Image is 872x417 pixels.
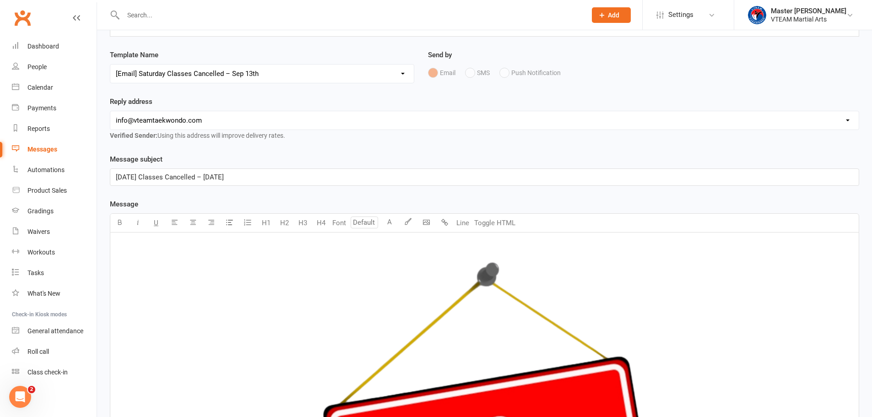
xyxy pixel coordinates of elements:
a: Class kiosk mode [12,362,97,383]
a: Waivers [12,222,97,242]
a: Reports [12,119,97,139]
span: Using this address will improve delivery rates. [110,132,285,139]
a: Payments [12,98,97,119]
div: Waivers [27,228,50,235]
a: Workouts [12,242,97,263]
button: H4 [312,214,330,232]
a: Product Sales [12,180,97,201]
div: Tasks [27,269,44,276]
div: Product Sales [27,187,67,194]
span: [DATE] Classes Cancelled – [DATE] [116,173,224,181]
div: What's New [27,290,60,297]
a: General attendance kiosk mode [12,321,97,341]
div: Messages [27,146,57,153]
button: Toggle HTML [472,214,518,232]
span: Settings [668,5,693,25]
button: H1 [257,214,275,232]
label: Send by [428,49,452,60]
div: People [27,63,47,70]
div: General attendance [27,327,83,335]
div: Automations [27,166,65,173]
button: H2 [275,214,293,232]
a: Roll call [12,341,97,362]
iframe: Intercom live chat [9,386,31,408]
label: Reply address [110,96,152,107]
a: Clubworx [11,6,34,29]
span: 2 [28,386,35,393]
button: U [147,214,165,232]
strong: Verified Sender: [110,132,157,139]
a: Calendar [12,77,97,98]
a: Automations [12,160,97,180]
img: thumb_image1628552580.png [748,6,766,24]
a: Tasks [12,263,97,283]
a: What's New [12,283,97,304]
button: Line [454,214,472,232]
div: VTEAM Martial Arts [771,15,846,23]
label: Template Name [110,49,158,60]
div: Payments [27,104,56,112]
button: A [380,214,399,232]
a: Gradings [12,201,97,222]
div: Roll call [27,348,49,355]
div: Class check-in [27,368,68,376]
a: Messages [12,139,97,160]
div: Calendar [27,84,53,91]
input: Search... [120,9,580,22]
div: Reports [27,125,50,132]
div: Master [PERSON_NAME] [771,7,846,15]
a: People [12,57,97,77]
div: Dashboard [27,43,59,50]
input: Default [351,217,378,228]
label: Message subject [110,154,162,165]
label: Message [110,199,138,210]
span: Add [608,11,619,19]
button: Font [330,214,348,232]
div: Workouts [27,249,55,256]
a: Dashboard [12,36,97,57]
button: Add [592,7,631,23]
button: H3 [293,214,312,232]
span: U [154,219,158,227]
div: Gradings [27,207,54,215]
